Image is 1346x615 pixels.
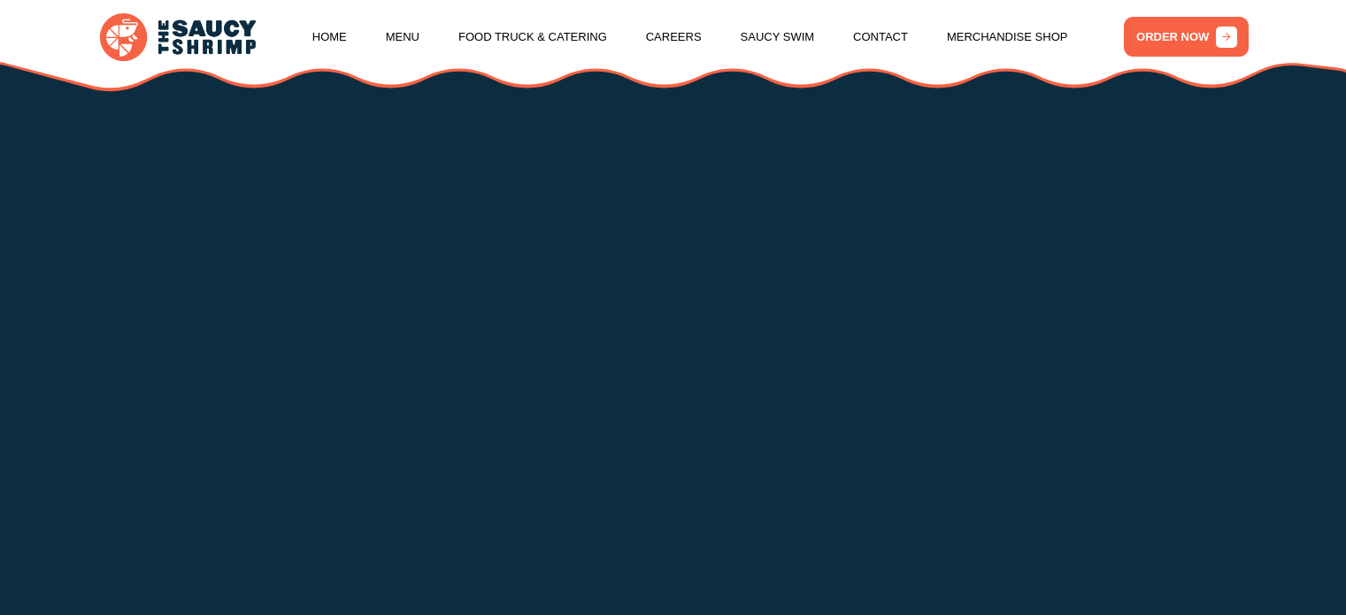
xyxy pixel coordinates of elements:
a: Menu [386,4,419,71]
a: Careers [646,4,702,71]
img: logo [100,13,256,60]
div: 2 / 3 [661,304,1216,508]
a: ORDER NOW [1124,17,1249,57]
a: Contact [853,4,908,71]
a: Food Truck & Catering [458,4,607,71]
a: Saucy Swim [741,4,815,71]
a: Home [312,4,347,71]
div: 1 / 3 [106,304,661,570]
a: Merchandise Shop [947,4,1068,71]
